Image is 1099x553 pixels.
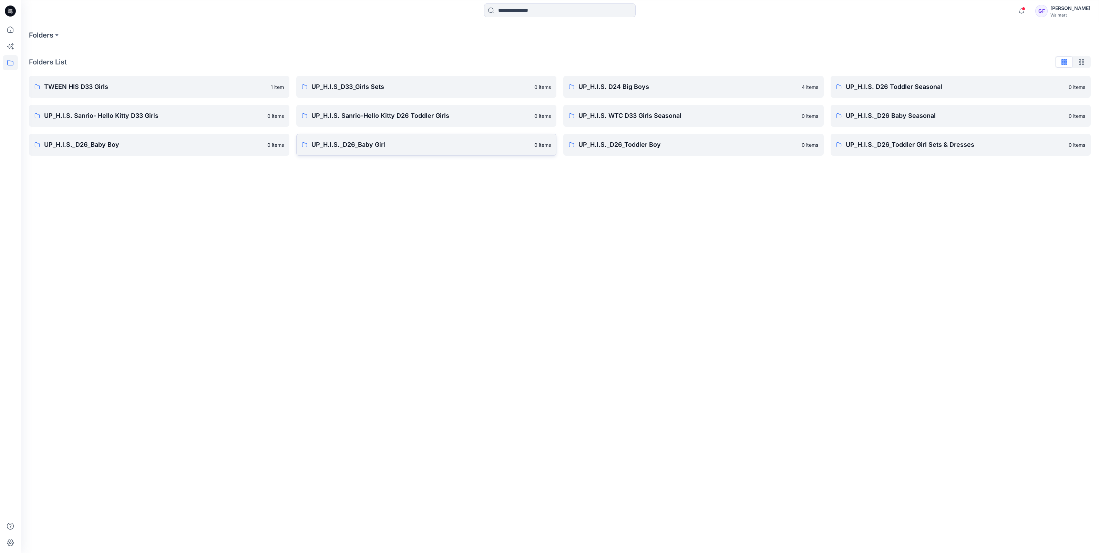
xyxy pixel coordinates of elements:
[831,76,1091,98] a: UP_H.I.S. D26 Toddler Seasonal0 items
[44,111,263,121] p: UP_H.I.S. Sanrio- Hello Kitty D33 Girls
[296,76,557,98] a: UP_H.I.S_D33_Girls Sets0 items
[578,82,798,92] p: UP_H.I.S. D24 Big Boys
[1050,4,1090,12] div: [PERSON_NAME]
[534,112,551,120] p: 0 items
[29,30,53,40] a: Folders
[802,141,818,149] p: 0 items
[296,105,557,127] a: UP_H.I.S. Sanrio-Hello Kitty D26 Toddler Girls0 items
[578,140,798,150] p: UP_H.I.S._D26_Toddler Boy
[1069,141,1085,149] p: 0 items
[29,76,289,98] a: TWEEN HIS D33 Girls1 item
[563,105,824,127] a: UP_H.I.S. WTC D33 Girls Seasonal0 items
[311,82,531,92] p: UP_H.I.S_D33_Girls Sets
[846,82,1065,92] p: UP_H.I.S. D26 Toddler Seasonal
[563,76,824,98] a: UP_H.I.S. D24 Big Boys4 items
[846,111,1065,121] p: UP_H.I.S._D26 Baby Seasonal
[578,111,798,121] p: UP_H.I.S. WTC D33 Girls Seasonal
[846,140,1065,150] p: UP_H.I.S._D26_Toddler Girl Sets & Dresses
[1069,83,1085,91] p: 0 items
[271,83,284,91] p: 1 item
[296,134,557,156] a: UP_H.I.S._D26_Baby Girl0 items
[563,134,824,156] a: UP_H.I.S._D26_Toddler Boy0 items
[802,112,818,120] p: 0 items
[267,112,284,120] p: 0 items
[1069,112,1085,120] p: 0 items
[267,141,284,149] p: 0 items
[44,82,267,92] p: TWEEN HIS D33 Girls
[44,140,263,150] p: UP_H.I.S._D26_Baby Boy
[831,105,1091,127] a: UP_H.I.S._D26 Baby Seasonal0 items
[534,141,551,149] p: 0 items
[1050,12,1090,18] div: Walmart
[29,105,289,127] a: UP_H.I.S. Sanrio- Hello Kitty D33 Girls0 items
[311,140,531,150] p: UP_H.I.S._D26_Baby Girl
[802,83,818,91] p: 4 items
[29,57,67,67] p: Folders List
[534,83,551,91] p: 0 items
[831,134,1091,156] a: UP_H.I.S._D26_Toddler Girl Sets & Dresses0 items
[311,111,531,121] p: UP_H.I.S. Sanrio-Hello Kitty D26 Toddler Girls
[1035,5,1048,17] div: GF
[29,134,289,156] a: UP_H.I.S._D26_Baby Boy0 items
